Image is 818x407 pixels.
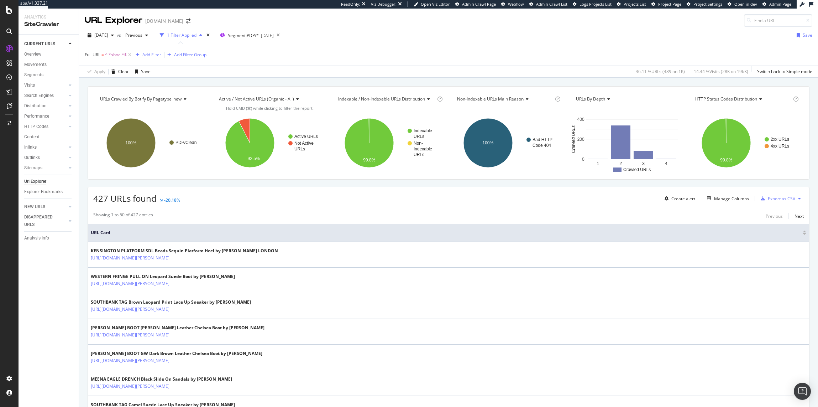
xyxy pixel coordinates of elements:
span: HTTP Status Codes Distribution [695,96,757,102]
div: Distribution [24,102,47,110]
div: SOUTHBANK TAG Brown Leopard Print Lace Up Sneaker by [PERSON_NAME] [91,299,251,305]
a: [URL][DOMAIN_NAME][PERSON_NAME] [91,306,169,313]
text: URLs [414,134,424,139]
div: Search Engines [24,92,54,99]
text: 100% [482,140,493,145]
text: 99.8% [720,158,732,163]
span: ^.*shoe.*$ [105,50,127,60]
div: [PERSON_NAME] BOOT [PERSON_NAME] Leather Chelsea Boot by [PERSON_NAME] [91,325,264,331]
button: Switch back to Simple mode [754,66,812,77]
a: Search Engines [24,92,67,99]
span: Indexable / Non-Indexable URLs distribution [338,96,425,102]
span: URL Card [91,230,801,236]
span: Previous [122,32,142,38]
span: Project Page [658,1,681,7]
text: 4xx URLs [771,144,789,149]
div: NEW URLS [24,203,45,211]
text: 92.5% [248,156,260,161]
a: Open Viz Editor [414,1,450,7]
h4: HTTP Status Codes Distribution [694,93,792,105]
button: Previous [122,30,151,41]
div: Next [795,213,804,219]
text: PDP/Clean [175,140,196,145]
text: Not Active [294,141,314,146]
svg: A chart. [212,112,326,174]
div: Export as CSV [768,196,795,202]
h4: URLs Crawled By Botify By pagetype_new [99,93,202,105]
button: Export as CSV [758,193,795,204]
div: Explorer Bookmarks [24,188,63,196]
text: 0 [582,157,584,162]
h4: URLs by Depth [575,93,678,105]
div: SiteCrawler [24,20,73,29]
span: Open in dev [734,1,757,7]
a: [URL][DOMAIN_NAME][PERSON_NAME] [91,254,169,262]
text: Indexable [414,146,432,151]
span: 2025 Sep. 7th [94,32,108,38]
span: Full URL [85,52,100,58]
a: NEW URLS [24,203,67,211]
text: URLs [414,152,424,157]
span: URLs Crawled By Botify By pagetype_new [100,96,182,102]
button: Apply [85,66,105,77]
div: MEENA EAGLE DRENCH Black Slide On Sandals by [PERSON_NAME] [91,376,232,382]
div: Create alert [671,196,695,202]
span: vs [117,32,122,38]
a: Project Settings [687,1,722,7]
input: Find a URL [744,14,812,27]
text: 400 [577,117,584,122]
button: Add Filter Group [164,51,206,59]
div: Previous [766,213,783,219]
span: URLs by Depth [576,96,605,102]
button: Save [794,30,812,41]
div: A chart. [688,112,803,174]
button: Clear [109,66,129,77]
button: [DATE] [85,30,117,41]
a: Inlinks [24,144,67,151]
text: Crawled URLs [571,125,576,153]
button: Next [795,212,804,220]
text: 2 [619,161,622,166]
a: Projects List [617,1,646,7]
a: [URL][DOMAIN_NAME][PERSON_NAME] [91,357,169,364]
a: Webflow [501,1,524,7]
div: A chart. [450,112,565,174]
a: Admin Crawl List [529,1,567,7]
span: Non-Indexable URLs Main Reason [457,96,524,102]
div: Outlinks [24,154,40,161]
a: Url Explorer [24,178,74,185]
button: Manage Columns [704,194,749,203]
a: Overview [24,51,74,58]
div: Apply [94,68,105,74]
a: [URL][DOMAIN_NAME][PERSON_NAME] [91,383,169,390]
div: Save [141,68,151,74]
div: Analysis Info [24,235,49,242]
a: HTTP Codes [24,123,67,130]
a: Explorer Bookmarks [24,188,74,196]
svg: A chart. [93,112,208,174]
a: Analysis Info [24,235,74,242]
div: Visits [24,82,35,89]
div: 14.44 % Visits ( 28K on 196K ) [694,68,748,74]
text: Indexable [414,128,432,133]
text: 4 [665,161,667,166]
text: 3 [642,161,645,166]
div: [DOMAIN_NAME] [145,17,183,25]
div: Performance [24,113,49,120]
div: Clear [118,68,129,74]
div: Segments [24,71,43,79]
svg: A chart. [569,112,683,174]
div: Add Filter Group [174,52,206,58]
div: Save [803,32,812,38]
text: 2xx URLs [771,137,789,142]
button: Previous [766,212,783,220]
text: 100% [126,140,137,145]
div: Content [24,133,40,141]
h4: Indexable / Non-Indexable URLs Distribution [337,93,436,105]
text: Crawled URLs [623,167,651,172]
div: Inlinks [24,144,37,151]
a: Project Page [651,1,681,7]
text: Non- [414,141,423,146]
